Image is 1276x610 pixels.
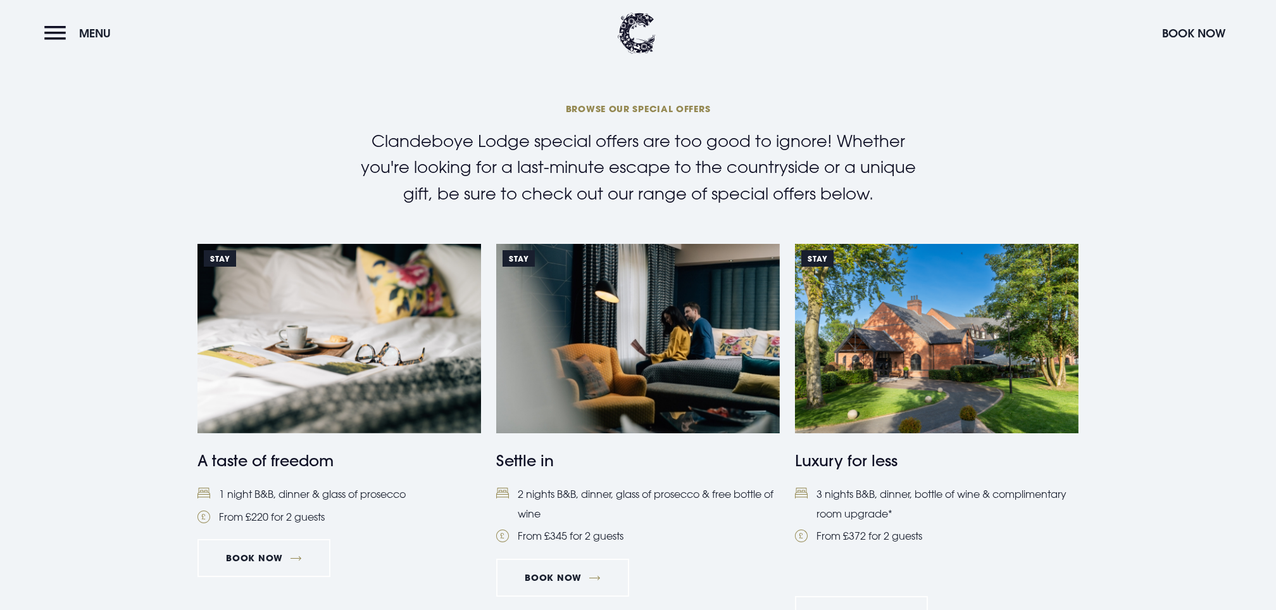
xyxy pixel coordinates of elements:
img: https://clandeboyelodge.s3-assets.com/offer-thumbnails/Luxury-for-less-special-offer.png [795,244,1079,433]
li: From £220 for 2 guests [197,507,481,526]
li: From £345 for 2 guests [496,526,780,545]
span: Stay [801,250,834,267]
h4: A taste of freedom [197,449,481,472]
li: 1 night B&B, dinner & glass of prosecco [197,485,481,504]
a: Book Now [197,539,330,577]
a: Stay https://clandeboyelodge.s3-assets.com/offer-thumbnails/taste-of-freedom-special-offers-2025.... [197,244,481,526]
button: Menu [44,20,117,47]
li: 2 nights B&B, dinner, glass of prosecco & free bottle of wine [496,485,780,523]
li: 3 nights B&B, dinner, bottle of wine & complimentary room upgrade* [795,485,1079,523]
a: Stay https://clandeboyelodge.s3-assets.com/offer-thumbnails/Settle-In-464x309.jpg Settle in Bed2 ... [496,244,780,545]
img: Pound Coin [795,530,808,542]
span: Stay [204,250,236,267]
img: Clandeboye Lodge [618,13,656,54]
img: https://clandeboyelodge.s3-assets.com/offer-thumbnails/taste-of-freedom-special-offers-2025.png [197,244,481,433]
span: Stay [503,250,535,267]
button: Book Now [1156,20,1232,47]
img: Bed [795,488,808,499]
a: Stay https://clandeboyelodge.s3-assets.com/offer-thumbnails/Luxury-for-less-special-offer.png Lux... [795,244,1079,578]
span: BROWSE OUR SPECIAL OFFERS [337,103,939,115]
img: Pound Coin [496,530,509,542]
img: Bed [496,488,509,499]
img: Pound Coin [197,511,210,523]
h4: Settle in [496,449,780,472]
img: https://clandeboyelodge.s3-assets.com/offer-thumbnails/Settle-In-464x309.jpg [496,244,780,433]
p: Clandeboye Lodge special offers are too good to ignore! Whether you're looking for a last-minute ... [347,128,929,207]
img: Bed [197,488,210,499]
span: Menu [79,26,111,41]
a: Book Now [496,559,629,597]
h4: Luxury for less [795,449,1079,472]
li: From £372 for 2 guests [795,526,1079,545]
